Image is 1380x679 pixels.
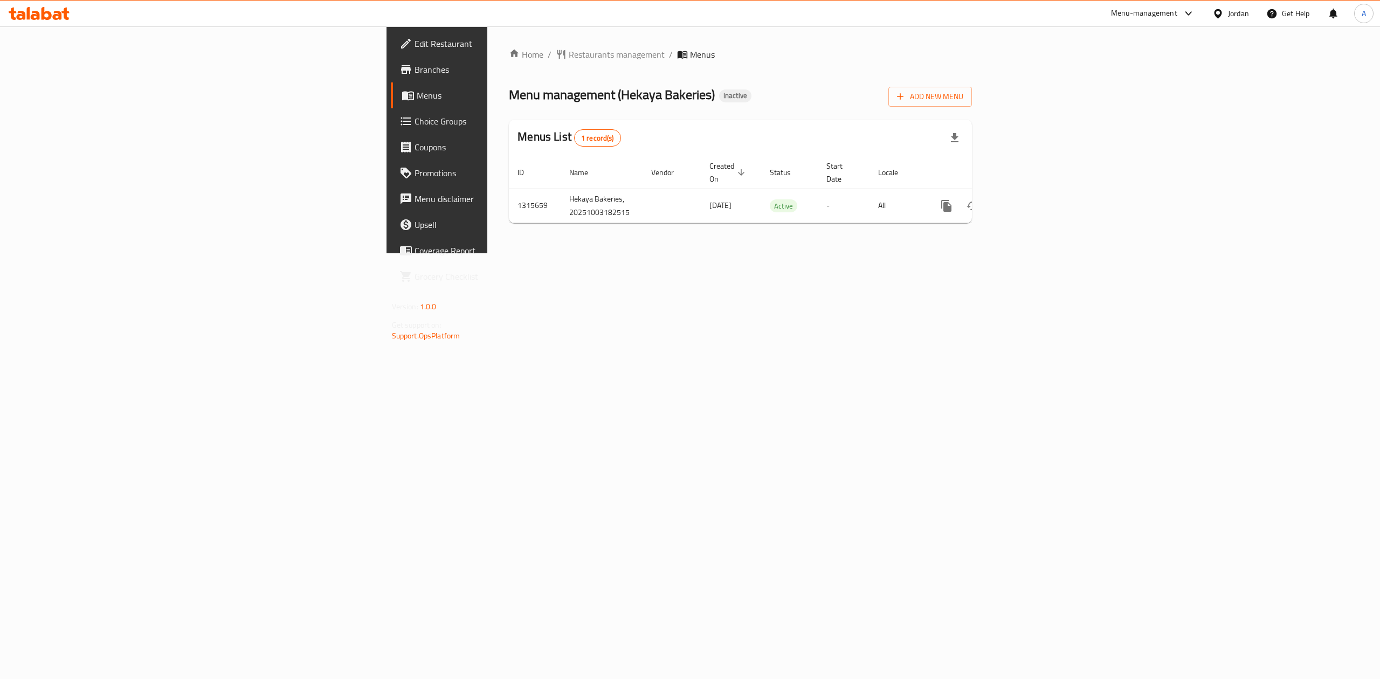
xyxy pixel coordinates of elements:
[391,264,617,289] a: Grocery Checklist
[509,156,1046,223] table: enhanced table
[960,193,985,219] button: Change Status
[770,166,805,179] span: Status
[888,87,972,107] button: Add New Menu
[925,156,1046,189] th: Actions
[1228,8,1249,19] div: Jordan
[391,160,617,186] a: Promotions
[942,125,968,151] div: Export file
[934,193,960,219] button: more
[826,160,857,185] span: Start Date
[415,167,609,179] span: Promotions
[770,199,797,212] div: Active
[391,57,617,82] a: Branches
[719,89,751,102] div: Inactive
[1362,8,1366,19] span: A
[870,189,925,223] td: All
[392,300,418,314] span: Version:
[897,90,963,103] span: Add New Menu
[415,192,609,205] span: Menu disclaimer
[690,48,715,61] span: Menus
[509,48,972,61] nav: breadcrumb
[392,318,441,332] span: Get support on:
[391,31,617,57] a: Edit Restaurant
[818,189,870,223] td: -
[709,198,732,212] span: [DATE]
[709,160,748,185] span: Created On
[575,133,620,143] span: 1 record(s)
[391,212,617,238] a: Upsell
[569,48,665,61] span: Restaurants management
[669,48,673,61] li: /
[391,82,617,108] a: Menus
[391,108,617,134] a: Choice Groups
[574,129,621,147] div: Total records count
[415,141,609,154] span: Coupons
[420,300,437,314] span: 1.0.0
[391,134,617,160] a: Coupons
[517,129,620,147] h2: Menus List
[415,115,609,128] span: Choice Groups
[417,89,609,102] span: Menus
[415,270,609,283] span: Grocery Checklist
[569,166,602,179] span: Name
[391,186,617,212] a: Menu disclaimer
[392,329,460,343] a: Support.OpsPlatform
[878,166,912,179] span: Locale
[415,218,609,231] span: Upsell
[651,166,688,179] span: Vendor
[1111,7,1177,20] div: Menu-management
[415,37,609,50] span: Edit Restaurant
[391,238,617,264] a: Coverage Report
[770,200,797,212] span: Active
[415,63,609,76] span: Branches
[415,244,609,257] span: Coverage Report
[719,91,751,100] span: Inactive
[517,166,538,179] span: ID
